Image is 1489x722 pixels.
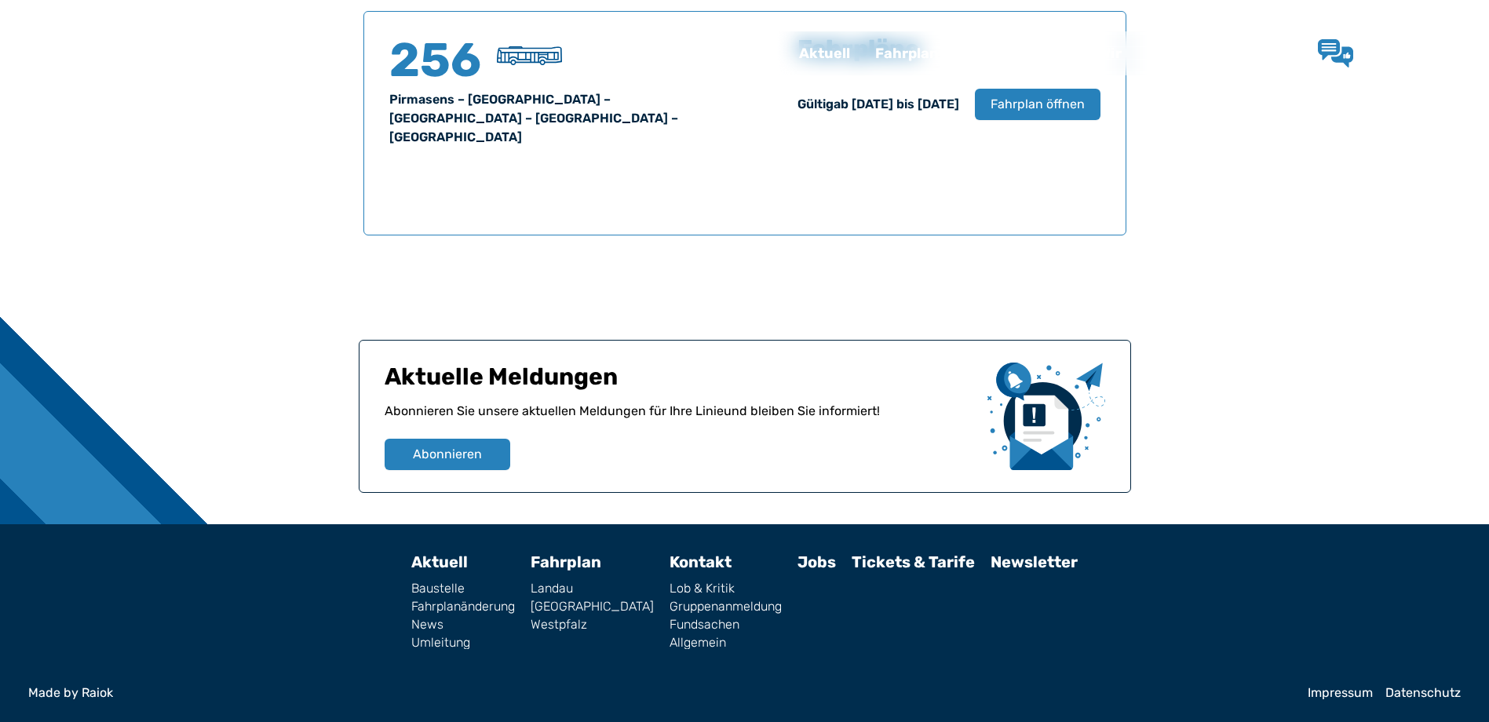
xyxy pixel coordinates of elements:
a: Fahrplanänderung [411,600,515,613]
a: Fahrplan [863,33,951,74]
a: Allgemein [670,636,782,649]
a: Impressum [1308,687,1373,699]
a: Fahrplan [531,552,601,571]
a: Gruppenanmeldung [670,600,782,613]
span: Abonnieren [413,445,482,464]
span: Lob & Kritik [1366,44,1447,61]
a: Tickets & Tarife [852,552,975,571]
a: Made by Raiok [28,687,1295,699]
button: Fahrplan öffnen [975,89,1100,120]
a: Lob & Kritik [670,582,782,595]
img: newsletter [987,363,1105,470]
a: Kontakt [670,552,732,571]
a: Newsletter [991,552,1078,571]
a: Landau [531,582,654,595]
a: Westpfalz [531,618,654,631]
a: Baustelle [411,582,515,595]
img: QNV Logo [50,42,111,64]
a: QNV Logo [50,38,111,69]
a: Tickets & Tarife [951,33,1086,74]
a: Fundsachen [670,618,782,631]
div: Gültig ab [DATE] bis [DATE] [797,95,959,114]
a: Kontakt [1194,33,1276,74]
div: Pirmasens – [GEOGRAPHIC_DATA] – [GEOGRAPHIC_DATA] – [GEOGRAPHIC_DATA] – [GEOGRAPHIC_DATA] [389,90,726,147]
a: Jobs [1134,33,1194,74]
a: Umleitung [411,636,515,649]
a: Aktuell [786,33,863,74]
a: Aktuell [411,552,468,571]
a: Lob & Kritik [1318,39,1447,67]
span: Fahrplan öffnen [991,95,1085,114]
a: News [411,618,515,631]
h4: 256 [389,37,484,84]
a: Jobs [797,552,836,571]
a: Datenschutz [1385,687,1461,699]
a: [GEOGRAPHIC_DATA] [531,600,654,613]
h1: Aktuelle Meldungen [385,363,975,402]
a: Wir [1086,33,1134,74]
button: Abonnieren [385,439,510,470]
img: Überlandbus [497,46,562,65]
p: Abonnieren Sie unsere aktuellen Meldungen für Ihre Linie und bleiben Sie informiert! [385,402,975,439]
